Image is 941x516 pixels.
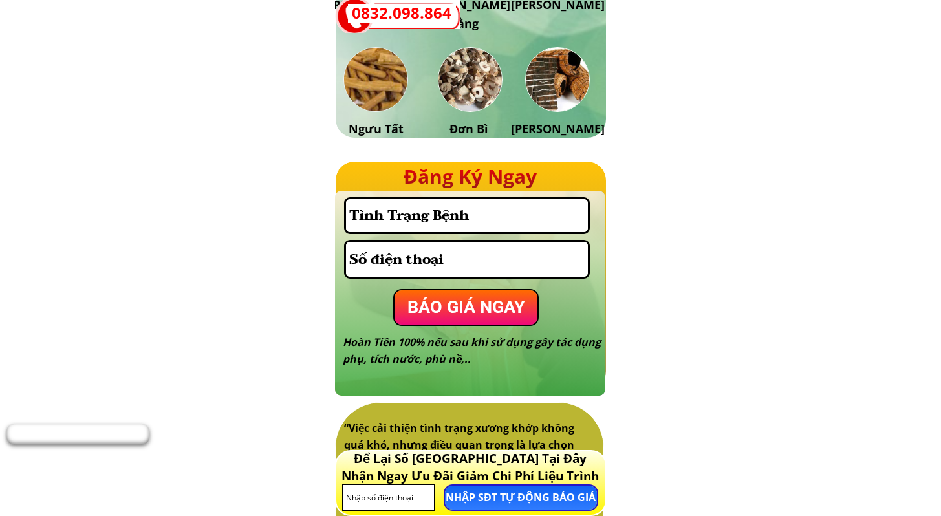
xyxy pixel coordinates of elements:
p: BÁO GIÁ NGAY [395,290,537,325]
h3: Đơn Bì [449,120,579,138]
input: Nhập số điện thoại [343,485,434,510]
h3: Ngưu Tất [311,120,440,157]
h3: Để Lại Số [GEOGRAPHIC_DATA] Tại Đây Nhận Ngay Ưu Đãi Giảm Chi Phí Liệu Trình [338,450,603,484]
p: NHẬP SĐT TỰ ĐỘNG BÁO GIÁ [445,486,597,510]
input: Tình Trạng Bệnh [346,199,589,232]
div: Hoàn Tiền 100% nếu sau khi sử dụng gây tác dụng phụ, tích nước, phù nề,.. [343,334,607,367]
a: Đăng Ký Ngay [404,161,538,192]
h3: [PERSON_NAME] [493,120,622,138]
input: Số điện thoại [346,242,589,277]
a: 0832.098.864 [352,1,467,25]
